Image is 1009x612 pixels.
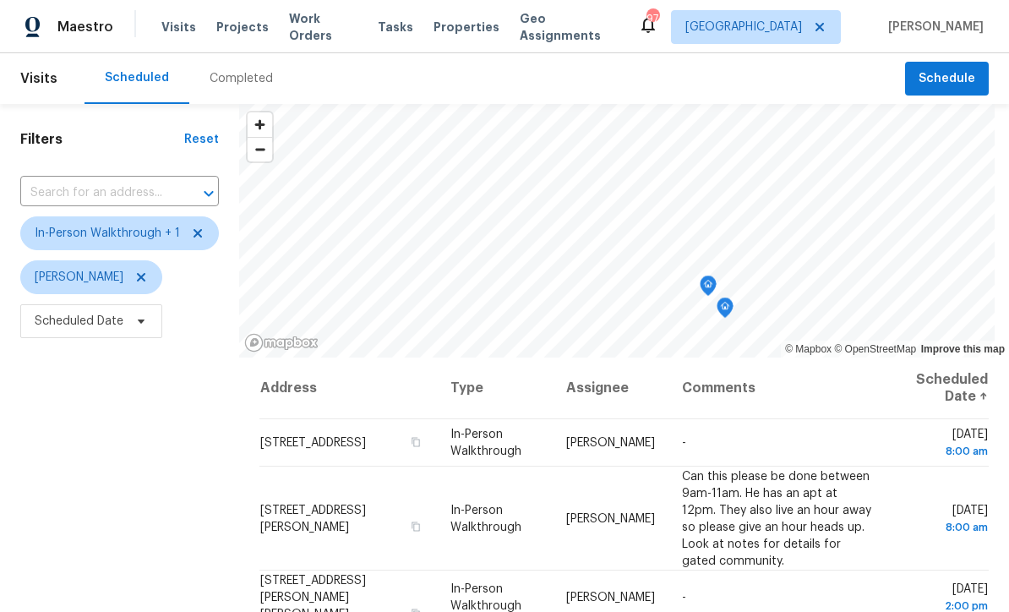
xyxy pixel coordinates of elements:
div: Scheduled [105,69,169,86]
span: Schedule [919,68,975,90]
input: Search for an address... [20,180,172,206]
button: Copy Address [408,434,423,450]
span: [DATE] [901,504,988,535]
div: 8:00 am [901,518,988,535]
th: Assignee [553,358,668,419]
span: Zoom out [248,138,272,161]
span: Tasks [378,21,413,33]
th: Address [259,358,437,419]
span: In-Person Walkthrough [450,504,521,533]
button: Copy Address [408,518,423,533]
button: Zoom out [248,137,272,161]
span: [GEOGRAPHIC_DATA] [685,19,802,36]
a: OpenStreetMap [834,343,916,355]
div: 97 [646,10,658,27]
span: - [682,591,686,603]
span: - [682,437,686,449]
span: [PERSON_NAME] [566,512,655,524]
span: Can this please be done between 9am-11am. He has an apt at 12pm. They also live an hour away so p... [682,470,871,566]
span: [STREET_ADDRESS][PERSON_NAME] [260,504,366,533]
span: In-Person Walkthrough + 1 [35,225,180,242]
th: Comments [668,358,887,419]
div: Reset [184,131,219,148]
span: Geo Assignments [520,10,618,44]
div: Completed [210,70,273,87]
span: [PERSON_NAME] [35,269,123,286]
span: In-Person Walkthrough [450,429,521,457]
span: [PERSON_NAME] [881,19,984,36]
span: [PERSON_NAME] [566,591,655,603]
span: Projects [216,19,269,36]
span: [PERSON_NAME] [566,437,655,449]
span: [DATE] [901,429,988,460]
a: Mapbox [785,343,832,355]
th: Type [437,358,553,419]
span: Visits [20,60,57,97]
span: In-Person Walkthrough [450,582,521,611]
canvas: Map [239,104,995,358]
span: Work Orders [289,10,357,44]
h1: Filters [20,131,184,148]
button: Zoom in [248,112,272,137]
button: Open [197,182,221,205]
th: Scheduled Date ↑ [887,358,989,419]
span: Maestro [57,19,113,36]
button: Schedule [905,62,989,96]
div: Map marker [717,298,734,324]
span: [STREET_ADDRESS] [260,437,366,449]
span: Visits [161,19,196,36]
span: Properties [434,19,499,36]
div: Map marker [700,276,717,302]
span: Scheduled Date [35,313,123,330]
a: Mapbox homepage [244,333,319,352]
a: Improve this map [921,343,1005,355]
div: 8:00 am [901,443,988,460]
